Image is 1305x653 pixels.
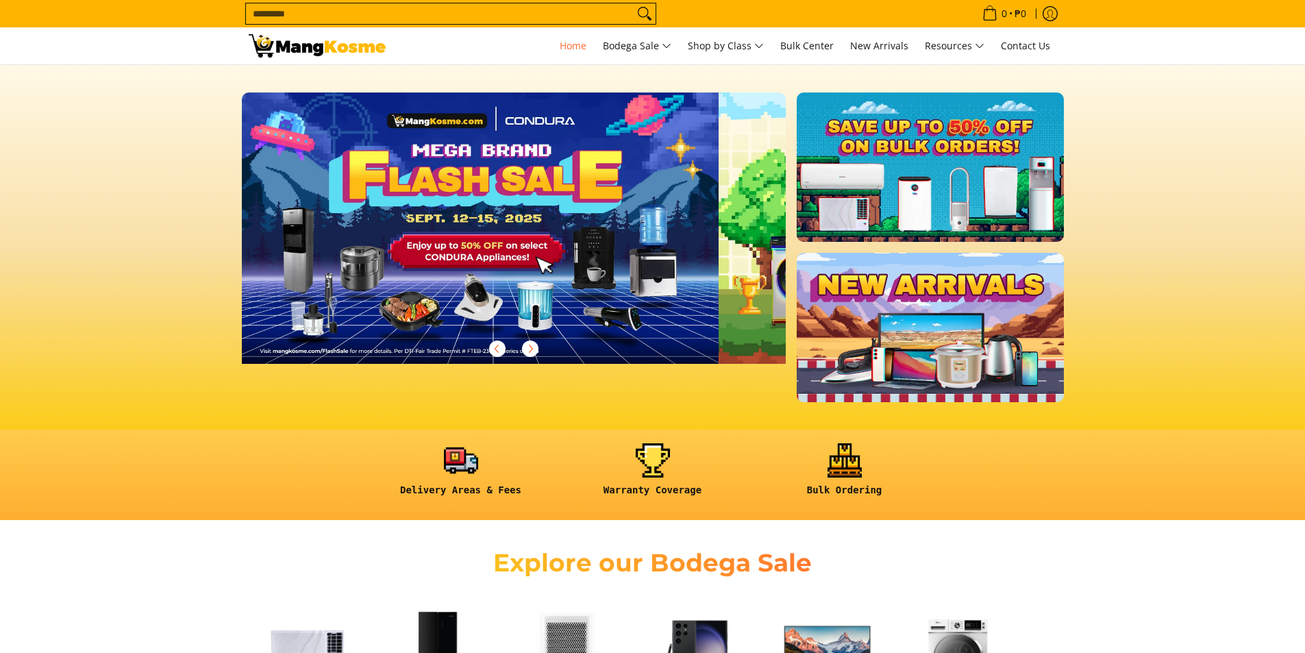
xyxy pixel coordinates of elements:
[603,38,671,55] span: Bodega Sale
[596,27,678,64] a: Bodega Sale
[482,334,512,364] button: Previous
[553,27,593,64] a: Home
[999,9,1009,19] span: 0
[564,443,742,507] a: <h6><strong>Warranty Coverage</strong></h6>
[515,334,545,364] button: Next
[978,6,1030,21] span: •
[688,38,764,55] span: Shop by Class
[918,27,991,64] a: Resources
[780,39,834,52] span: Bulk Center
[560,39,586,52] span: Home
[454,547,852,578] h2: Explore our Bodega Sale
[1001,39,1050,52] span: Contact Us
[372,443,550,507] a: <h6><strong>Delivery Areas & Fees</strong></h6>
[719,93,1195,364] img: Gaming desktop banner
[773,27,841,64] a: Bulk Center
[994,27,1057,64] a: Contact Us
[249,34,386,58] img: Mang Kosme: Your Home Appliances Warehouse Sale Partner!
[843,27,915,64] a: New Arrivals
[925,38,984,55] span: Resources
[1012,9,1028,19] span: ₱0
[681,27,771,64] a: Shop by Class
[756,443,934,507] a: <h6><strong>Bulk Ordering</strong></h6>
[850,39,908,52] span: New Arrivals
[242,93,719,364] img: Desktop homepage 29339654 2507 42fb b9ff a0650d39e9ed
[634,3,656,24] button: Search
[399,27,1057,64] nav: Main Menu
